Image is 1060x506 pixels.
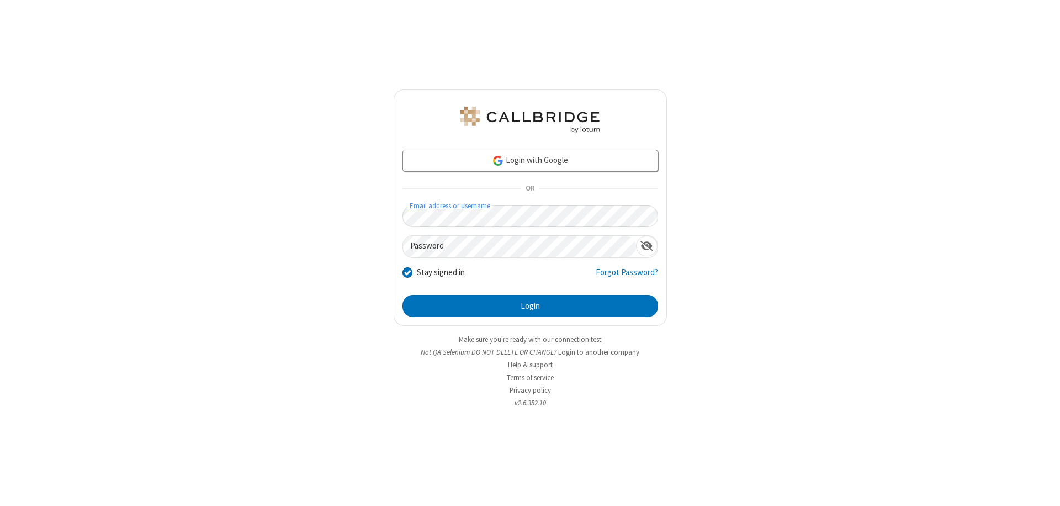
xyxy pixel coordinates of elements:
img: google-icon.png [492,155,504,167]
li: Not QA Selenium DO NOT DELETE OR CHANGE? [394,347,667,357]
a: Make sure you're ready with our connection test [459,335,601,344]
a: Help & support [508,360,553,370]
a: Terms of service [507,373,554,382]
li: v2.6.352.10 [394,398,667,408]
div: Show password [636,236,658,256]
a: Login with Google [402,150,658,172]
span: OR [521,181,539,197]
button: Login to another company [558,347,639,357]
a: Privacy policy [510,386,551,395]
button: Login [402,295,658,317]
input: Email address or username [402,205,658,227]
input: Password [403,236,636,257]
a: Forgot Password? [596,266,658,287]
label: Stay signed in [417,266,465,279]
img: QA Selenium DO NOT DELETE OR CHANGE [458,107,602,133]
